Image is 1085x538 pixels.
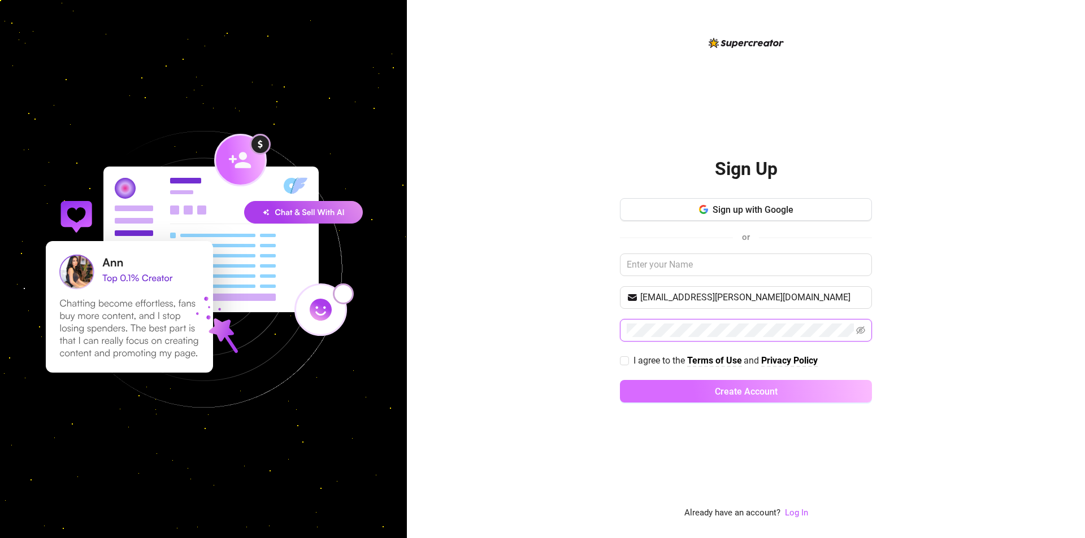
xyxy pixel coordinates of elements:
[8,74,399,465] img: signup-background-D0MIrEPF.svg
[785,506,808,520] a: Log In
[761,355,818,367] a: Privacy Policy
[715,386,778,397] span: Create Account
[620,198,872,221] button: Sign up with Google
[713,204,793,215] span: Sign up with Google
[620,253,872,276] input: Enter your Name
[761,355,818,366] strong: Privacy Policy
[856,326,865,335] span: eye-invisible
[742,232,750,242] span: or
[620,380,872,403] button: Create Account
[744,355,761,366] span: and
[785,508,808,518] a: Log In
[633,355,687,366] span: I agree to the
[709,38,784,48] img: logo-BBDzfeDw.svg
[684,506,780,520] span: Already have an account?
[640,291,865,304] input: Your email
[687,355,742,366] strong: Terms of Use
[687,355,742,367] a: Terms of Use
[715,158,778,181] h2: Sign Up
